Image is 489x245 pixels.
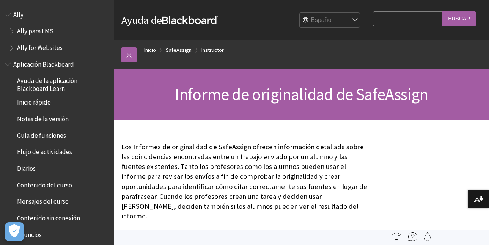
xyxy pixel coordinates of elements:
a: SafeAssign [166,45,192,55]
span: Diarios [17,162,36,172]
a: Ayuda deBlackboard [121,13,218,27]
span: Ally para LMS [17,25,53,35]
strong: Blackboard [162,16,218,24]
span: Ally [13,8,24,19]
button: Abrir preferencias [5,222,24,241]
p: Los Informes de originalidad de SafeAssign ofrecen información detallada sobre las coincidencias ... [121,142,369,221]
a: Inicio [144,45,156,55]
span: Aplicación Blackboard [13,58,74,68]
span: Mensajes del curso [17,195,69,206]
span: Ally for Websites [17,41,63,51]
img: Print [392,232,401,241]
span: Notas de la versión [17,112,69,123]
span: Anuncios [17,228,42,239]
a: Instructor [201,45,224,55]
input: Buscar [442,11,476,26]
span: Inicio rápido [17,96,51,106]
span: Flujo de actividades [17,146,72,156]
span: Contenido del curso [17,179,72,189]
span: Guía de funciones [17,129,66,139]
img: Follow this page [423,232,432,241]
span: Ayuda de la aplicación Blackboard Learn [17,75,108,92]
nav: Book outline for Anthology Ally Help [5,8,109,54]
span: Contenido sin conexión [17,212,80,222]
span: Informe de originalidad de SafeAssign [175,84,428,105]
select: Site Language Selector [300,13,360,28]
img: More help [408,232,417,241]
